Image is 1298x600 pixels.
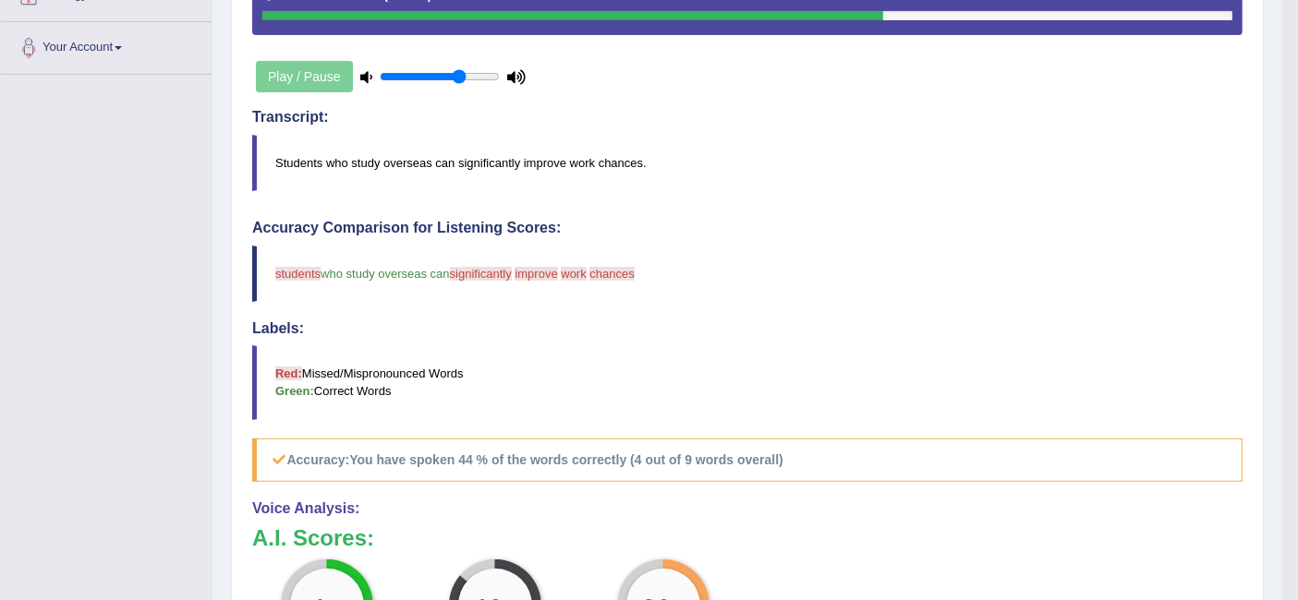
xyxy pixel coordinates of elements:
h4: Transcript: [252,109,1243,126]
blockquote: Missed/Mispronounced Words Correct Words [252,345,1243,419]
h4: Accuracy Comparison for Listening Scores: [252,220,1243,236]
b: You have spoken 44 % of the words correctly (4 out of 9 words overall) [349,452,783,467]
span: improve [515,267,557,281]
h5: Accuracy: [252,438,1243,482]
a: Your Account [1,22,212,68]
span: chances [589,267,634,281]
b: A.I. Scores: [252,525,374,550]
span: significantly [450,267,512,281]
b: Red: [275,366,302,380]
b: Green: [275,384,314,398]
blockquote: Students who study overseas can significantly improve work chances. [252,135,1243,191]
span: work [561,267,586,281]
span: students [275,267,321,281]
h4: Voice Analysis: [252,500,1243,517]
h4: Labels: [252,320,1243,337]
span: who study overseas can [321,267,449,281]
